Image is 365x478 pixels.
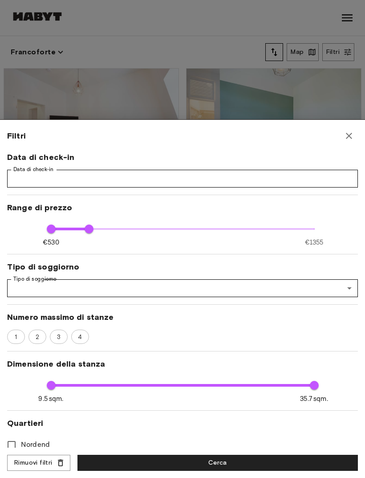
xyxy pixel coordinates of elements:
[7,131,26,141] span: Filtri
[31,333,44,342] span: 2
[7,455,70,471] button: Rimuovi filtri
[71,330,89,344] div: 4
[7,261,358,272] span: Tipo di soggiorno
[10,333,22,342] span: 1
[52,333,65,342] span: 3
[43,238,59,247] span: €530
[21,440,50,450] span: Nordend
[7,418,358,429] span: Quartieri
[7,359,358,369] span: Dimensione della stanza
[7,202,358,213] span: Range di prezzo
[13,166,53,173] label: Data di check-in
[7,152,358,163] span: Data di check-in
[300,394,328,404] span: 35.7 sqm.
[7,170,358,188] input: Choose date
[38,394,63,404] span: 9.5 sqm.
[7,330,25,344] div: 1
[50,330,68,344] div: 3
[73,333,87,342] span: 4
[77,455,358,471] button: Cerca
[28,330,46,344] div: 2
[13,275,57,283] label: Tipo di soggiorno
[7,312,358,323] span: Numero massimo di stanze
[305,238,324,247] span: €1355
